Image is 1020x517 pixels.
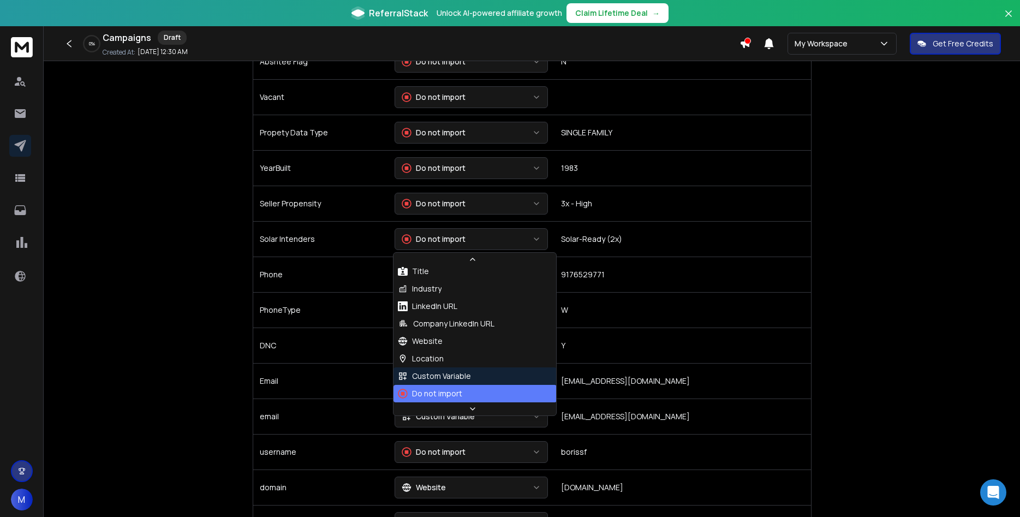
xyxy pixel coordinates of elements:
td: username [253,434,389,470]
p: 0 % [89,40,95,47]
span: → [652,8,660,19]
div: Location [398,353,444,364]
button: Claim Lifetime Deal [566,3,669,23]
td: 3x - High [554,186,810,221]
div: Company LinkedIn URL [398,318,494,329]
div: Do not import [398,388,462,399]
td: W [554,292,810,328]
td: [EMAIL_ADDRESS][DOMAIN_NAME] [554,363,810,399]
div: Do not import [402,56,466,67]
div: Website [398,336,443,347]
td: Y [554,328,810,363]
td: Email [253,363,389,399]
td: DNC [253,328,389,363]
p: Created At: [103,48,135,57]
div: Open Intercom Messenger [980,479,1006,506]
span: ReferralStack [369,7,428,20]
td: 9176529771 [554,257,810,292]
h1: Campaigns [103,31,151,44]
p: Unlock AI-powered affiliate growth [437,8,562,19]
td: borissf [554,434,810,470]
td: Solar Intenders [253,221,389,257]
div: Do not import [402,127,466,138]
td: Phone [253,257,389,292]
p: Get Free Credits [933,38,993,49]
td: 1983 [554,150,810,186]
div: Industry [398,283,442,294]
td: SINGLE FAMILY [554,115,810,150]
button: Close banner [1001,7,1016,33]
div: LinkedIn URL [398,301,457,312]
div: Custom Variable [398,371,471,382]
td: [EMAIL_ADDRESS][DOMAIN_NAME] [554,399,810,434]
div: Draft [158,31,187,45]
p: [DATE] 12:30 AM [138,47,188,56]
td: Vacant [253,79,389,115]
td: YearBuilt [253,150,389,186]
td: Propety Data Type [253,115,389,150]
td: PhoneType [253,292,389,328]
div: Do not import [402,447,466,457]
td: Absntee Flag [253,44,389,79]
div: Do not import [402,198,466,209]
div: Website [402,482,446,493]
div: Do not import [402,163,466,174]
td: [DOMAIN_NAME] [554,470,810,505]
td: Solar-Ready (2x) [554,221,810,257]
td: email [253,399,389,434]
td: domain [253,470,389,505]
div: Title [398,266,429,277]
span: M [11,489,33,510]
div: Do not import [402,234,466,245]
td: N [554,44,810,79]
p: My Workspace [795,38,852,49]
div: Custom Variable [402,411,475,422]
td: Seller Propensity [253,186,389,221]
div: Do not import [402,92,466,103]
